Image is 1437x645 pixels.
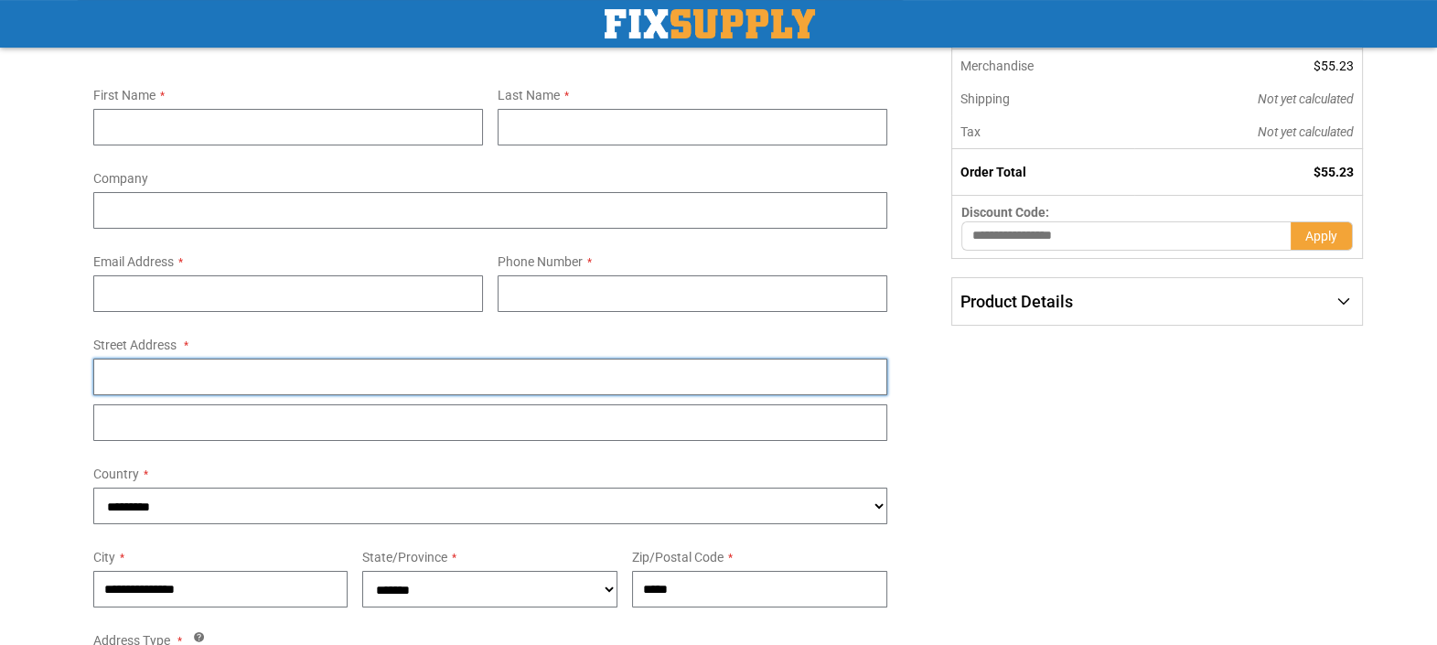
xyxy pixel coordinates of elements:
[605,9,815,38] a: store logo
[93,467,139,481] span: Country
[1258,91,1354,106] span: Not yet calculated
[1291,221,1353,251] button: Apply
[1305,229,1337,243] span: Apply
[1258,124,1354,139] span: Not yet calculated
[1314,59,1354,73] span: $55.23
[952,115,1134,149] th: Tax
[632,550,724,564] span: Zip/Postal Code
[605,9,815,38] img: Fix Industrial Supply
[93,338,177,352] span: Street Address
[498,254,583,269] span: Phone Number
[498,88,560,102] span: Last Name
[952,49,1134,82] th: Merchandise
[961,205,1049,220] span: Discount Code:
[1314,165,1354,179] span: $55.23
[93,88,155,102] span: First Name
[93,171,148,186] span: Company
[93,550,115,564] span: City
[362,550,447,564] span: State/Province
[960,292,1073,311] span: Product Details
[960,91,1010,106] span: Shipping
[93,254,174,269] span: Email Address
[960,165,1026,179] strong: Order Total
